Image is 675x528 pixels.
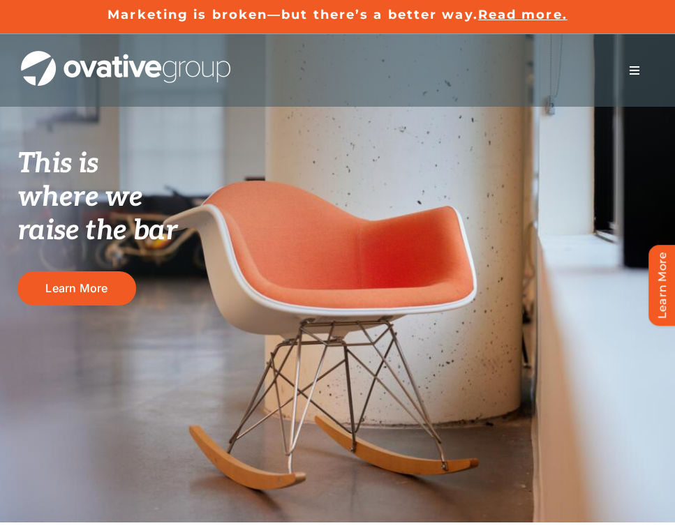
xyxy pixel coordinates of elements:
a: Marketing is broken—but there’s a better way. [107,7,478,22]
a: Read more. [478,7,568,22]
a: OG_Full_horizontal_WHT [21,50,230,63]
span: This is [17,147,98,181]
span: Learn More [45,282,107,295]
a: Learn More [17,271,136,306]
nav: Menu [615,56,654,84]
span: where we raise the bar [17,181,177,248]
